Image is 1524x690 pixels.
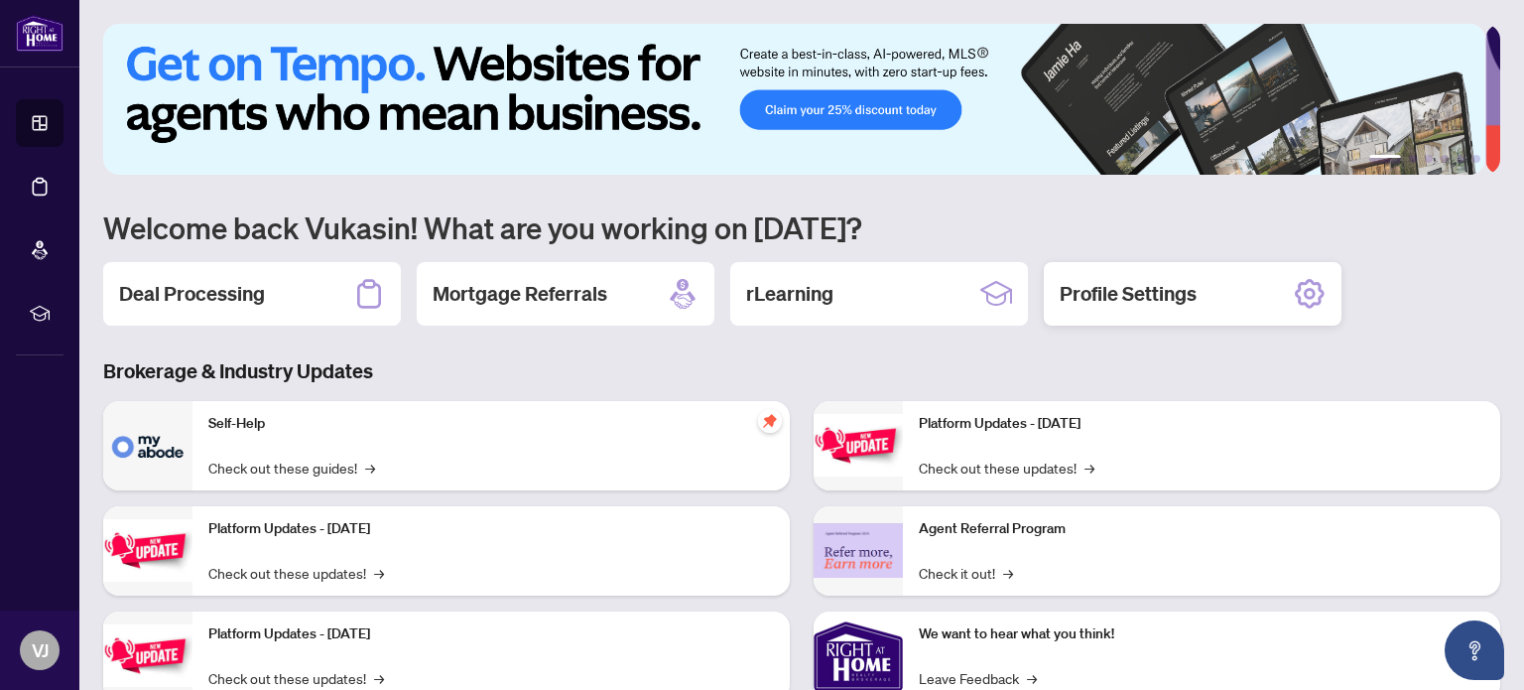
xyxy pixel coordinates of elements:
[103,401,192,490] img: Self-Help
[433,280,607,308] h2: Mortgage Referrals
[746,280,833,308] h2: rLearning
[1027,667,1037,689] span: →
[1445,621,1504,680] button: Open asap
[103,357,1500,385] h3: Brokerage & Industry Updates
[1472,155,1480,163] button: 6
[208,623,774,645] p: Platform Updates - [DATE]
[103,208,1500,246] h1: Welcome back Vukasin! What are you working on [DATE]?
[103,519,192,582] img: Platform Updates - September 16, 2025
[208,413,774,435] p: Self-Help
[208,457,375,479] a: Check out these guides!→
[208,667,384,689] a: Check out these updates!→
[1457,155,1464,163] button: 5
[103,624,192,687] img: Platform Updates - July 21, 2025
[814,414,903,477] img: Platform Updates - June 23, 2025
[919,457,1094,479] a: Check out these updates!→
[365,457,375,479] span: →
[119,280,265,308] h2: Deal Processing
[919,518,1484,540] p: Agent Referral Program
[1441,155,1449,163] button: 4
[208,518,774,540] p: Platform Updates - [DATE]
[919,667,1037,689] a: Leave Feedback→
[374,562,384,584] span: →
[1369,155,1401,163] button: 1
[16,15,63,52] img: logo
[1003,562,1013,584] span: →
[758,409,782,433] span: pushpin
[1060,280,1197,308] h2: Profile Settings
[374,667,384,689] span: →
[1084,457,1094,479] span: →
[919,413,1484,435] p: Platform Updates - [DATE]
[208,562,384,584] a: Check out these updates!→
[1409,155,1417,163] button: 2
[814,523,903,578] img: Agent Referral Program
[32,636,49,664] span: VJ
[103,24,1485,175] img: Slide 0
[1425,155,1433,163] button: 3
[919,623,1484,645] p: We want to hear what you think!
[919,562,1013,584] a: Check it out!→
